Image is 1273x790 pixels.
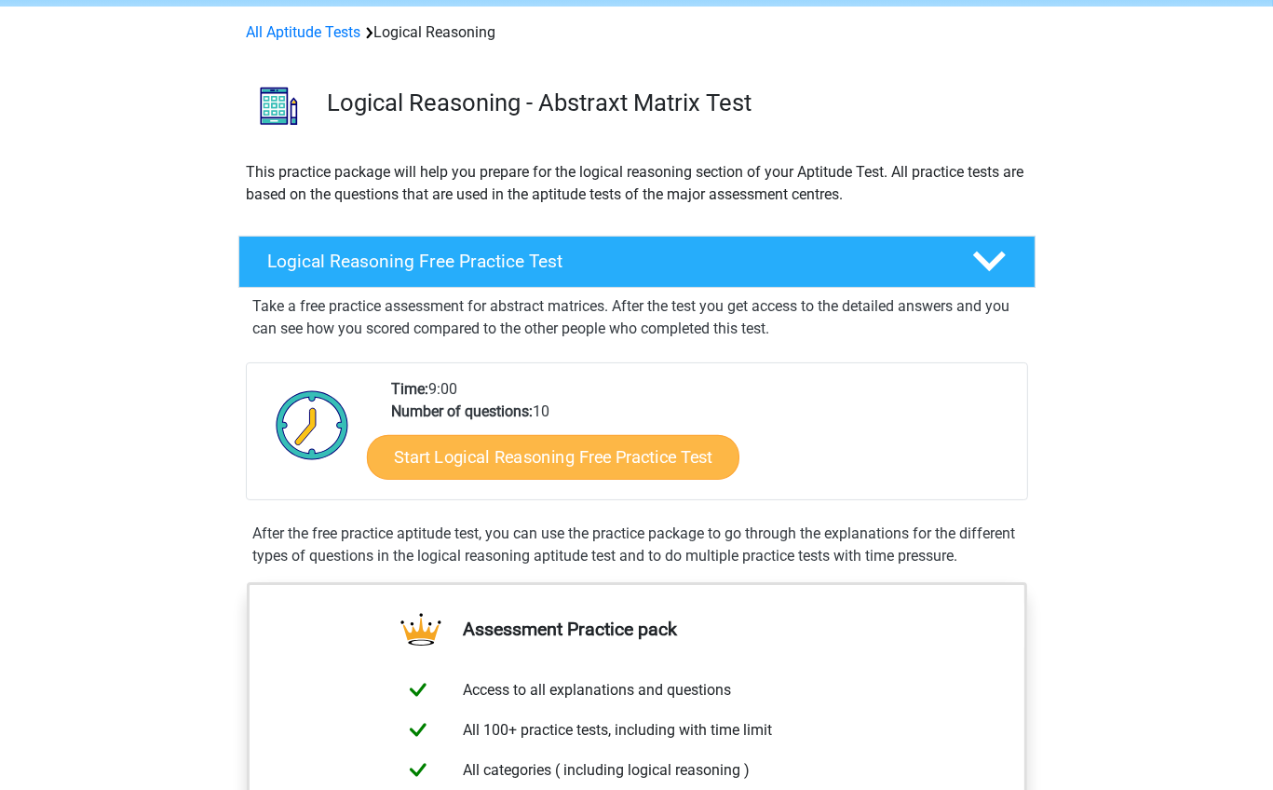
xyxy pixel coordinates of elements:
a: Logical Reasoning Free Practice Test [231,236,1043,288]
img: Clock [265,378,359,471]
h3: Logical Reasoning - Abstraxt Matrix Test [327,89,1021,117]
div: 9:00 10 [377,378,1026,499]
p: Take a free practice assessment for abstract matrices. After the test you get access to the detai... [253,295,1021,340]
b: Number of questions: [391,402,533,420]
b: Time: [391,380,428,398]
a: Start Logical Reasoning Free Practice Test [367,434,739,479]
h4: Logical Reasoning Free Practice Test [268,251,942,272]
a: All Aptitude Tests [247,23,361,41]
img: logical reasoning [239,66,318,145]
p: This practice package will help you prepare for the logical reasoning section of your Aptitude Te... [247,161,1027,206]
div: After the free practice aptitude test, you can use the practice package to go through the explana... [246,523,1028,567]
div: Logical Reasoning [239,21,1035,44]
